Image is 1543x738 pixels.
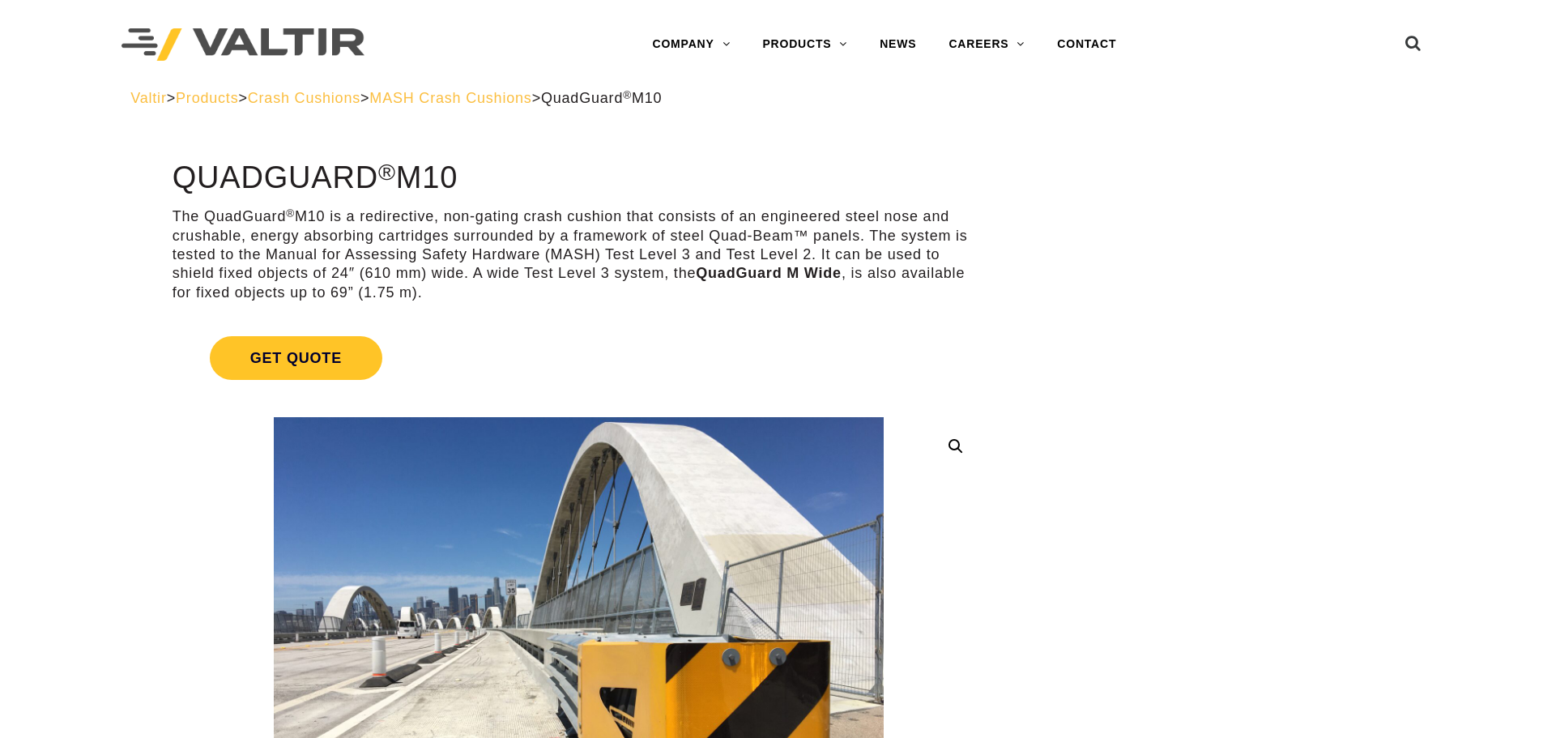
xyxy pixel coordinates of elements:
[636,28,746,61] a: COMPANY
[210,336,382,380] span: Get Quote
[696,265,842,281] strong: QuadGuard M Wide
[121,28,364,62] img: Valtir
[176,90,238,106] a: Products
[286,207,295,220] sup: ®
[248,90,360,106] a: Crash Cushions
[932,28,1041,61] a: CAREERS
[746,28,863,61] a: PRODUCTS
[369,90,531,106] a: MASH Crash Cushions
[541,90,662,106] span: QuadGuard M10
[623,89,632,101] sup: ®
[173,317,985,399] a: Get Quote
[130,90,166,106] a: Valtir
[130,89,1413,108] div: > > > >
[378,159,396,185] sup: ®
[863,28,932,61] a: NEWS
[1041,28,1132,61] a: CONTACT
[173,161,985,195] h1: QuadGuard M10
[173,207,985,302] p: The QuadGuard M10 is a redirective, non-gating crash cushion that consists of an engineered steel...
